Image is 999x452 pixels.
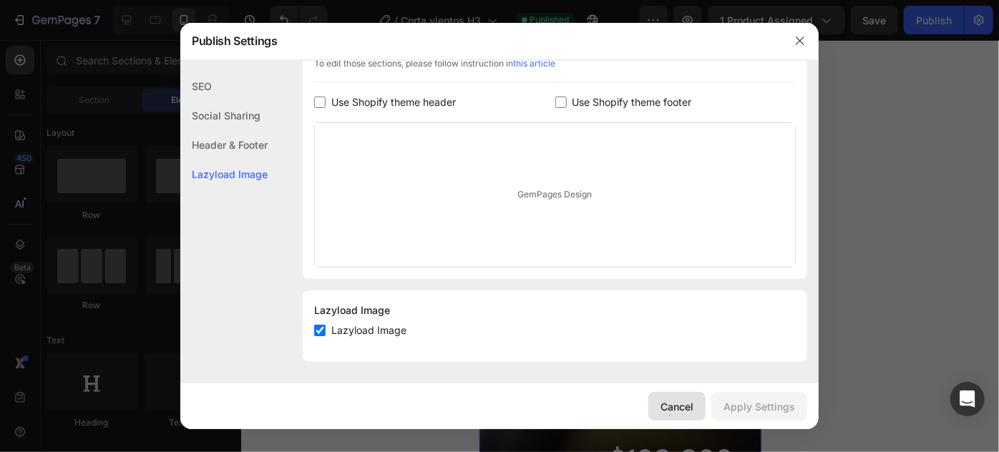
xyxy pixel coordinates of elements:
div: To edit those sections, please follow instruction in [314,57,796,82]
p: ÚLTIMAS UNIDADES‼️ [96,27,199,44]
div: Image [3,53,34,66]
div: Open Intercom Messenger [950,382,985,416]
a: this article [513,58,555,69]
span: Use Shopify theme header [331,94,456,111]
div: Cancel [661,399,693,414]
button: Cancel [648,392,706,421]
div: Social Sharing [180,101,268,130]
span: Use Shopify theme footer [572,94,692,111]
div: SEO [180,72,268,101]
div: Header & Footer [180,130,268,159]
p: PAGO AL RECIBIR 🎁 [213,26,308,43]
p: ENVIO GRATIS 🚚 [2,27,82,44]
div: Lazyload Image [314,302,796,319]
span: Lazyload Image [331,322,406,339]
div: GemPages Design [315,123,795,267]
div: Apply Settings [723,399,795,414]
button: Apply Settings [711,392,807,421]
div: Publish Settings [180,22,781,59]
div: Lazyload Image [180,159,268,189]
